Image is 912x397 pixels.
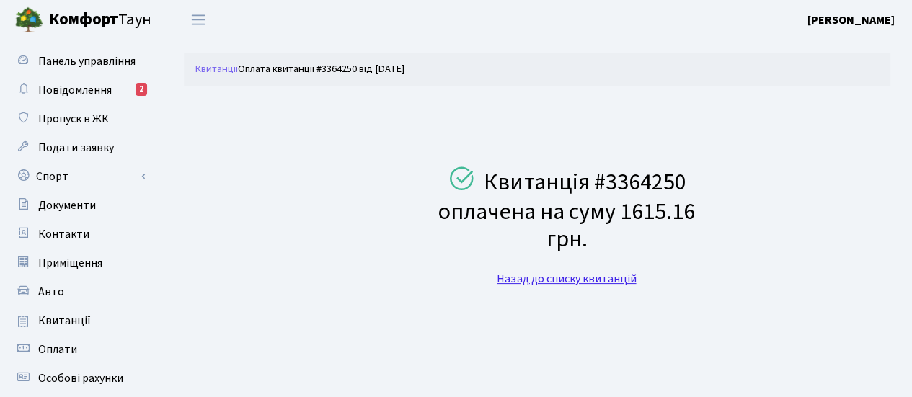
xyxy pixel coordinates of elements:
[7,306,151,335] a: Квитанції
[38,197,96,213] span: Документи
[238,61,404,77] li: Оплата квитанції #3364250 від [DATE]
[38,284,64,300] span: Авто
[7,249,151,277] a: Приміщення
[38,370,123,386] span: Особові рахунки
[7,162,151,191] a: Спорт
[7,364,151,393] a: Особові рахунки
[7,47,151,76] a: Панель управління
[38,313,91,329] span: Квитанції
[38,255,102,271] span: Приміщення
[38,111,109,127] span: Пропуск в ЖК
[38,82,112,98] span: Повідомлення
[7,76,151,104] a: Повідомлення2
[180,8,216,32] button: Переключити навігацію
[136,83,147,96] div: 2
[49,8,118,31] b: Комфорт
[7,104,151,133] a: Пропуск в ЖК
[38,53,136,69] span: Панель управління
[49,8,151,32] span: Таун
[14,6,43,35] img: logo.png
[38,342,77,357] span: Оплати
[7,191,151,220] a: Документи
[38,226,89,242] span: Контакти
[7,277,151,306] a: Авто
[38,140,114,156] span: Подати заявку
[438,166,695,256] h2: Квитанція #3364250 оплачена на суму 1615.16 грн.
[7,220,151,249] a: Контакти
[807,12,895,29] a: [PERSON_NAME]
[195,61,238,76] a: Квитанції
[7,133,151,162] a: Подати заявку
[807,12,895,28] b: [PERSON_NAME]
[497,271,636,287] a: Назад до списку квитанцій
[7,335,151,364] a: Оплати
